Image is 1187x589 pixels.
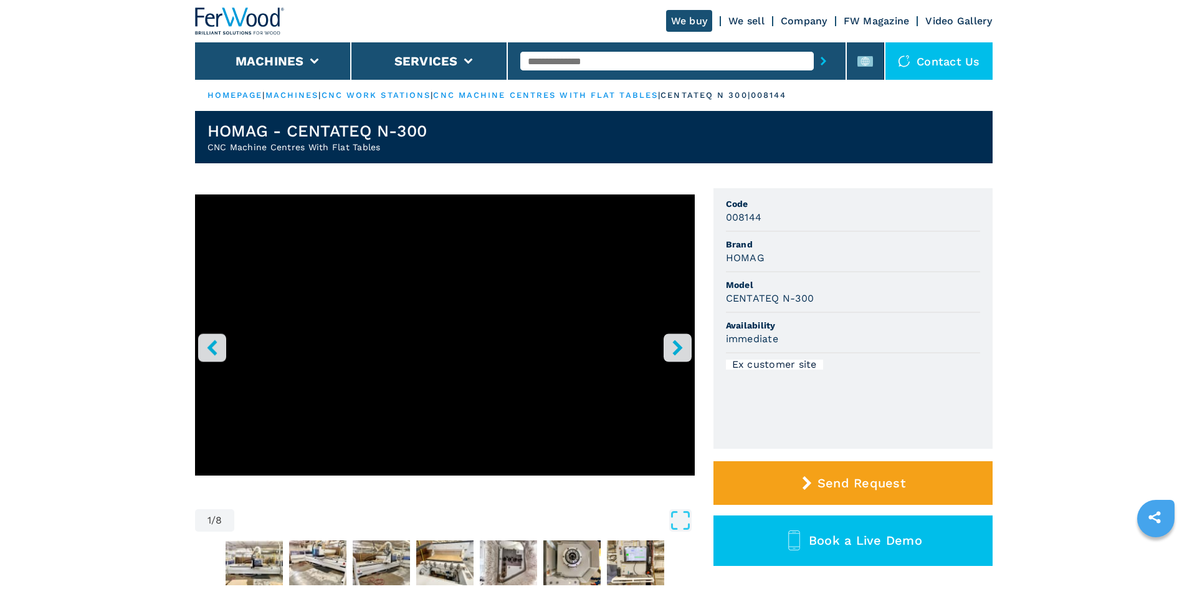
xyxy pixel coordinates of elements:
[416,540,474,585] img: b85d5ee42e3dcac360db725101435537
[666,10,713,32] a: We buy
[726,332,778,346] h3: immediate
[195,7,285,35] img: Ferwood
[751,90,787,101] p: 008144
[195,194,695,476] iframe: Centro di lavoro con piano NESTING in azione - HOMAG CENTATEQ N-300 - Ferwoodgroup - 008144
[543,540,601,585] img: 11cfeea55e8eb928310189c400d8d8ed
[726,360,823,370] div: Ex customer site
[195,538,695,588] nav: Thumbnail Navigation
[414,538,476,588] button: Go to Slide 5
[236,54,304,69] button: Machines
[541,538,603,588] button: Go to Slide 7
[198,333,226,362] button: left-button
[814,47,833,75] button: submit-button
[207,121,427,141] h1: HOMAG - CENTATEQ N-300
[726,210,762,224] h3: 008144
[216,515,222,525] span: 8
[658,90,660,100] span: |
[480,540,537,585] img: 6f25e3570a3a5d06d72c43d7c93fbd72
[394,54,458,69] button: Services
[433,90,658,100] a: cnc machine centres with flat tables
[226,540,283,585] img: cb0e524455d59074b34febebdad72d2f
[726,198,980,210] span: Code
[660,90,751,101] p: centateq n 300 |
[726,251,765,265] h3: HOMAG
[728,15,765,27] a: We sell
[350,538,412,588] button: Go to Slide 4
[781,15,827,27] a: Company
[844,15,910,27] a: FW Magazine
[713,461,993,505] button: Send Request
[207,90,263,100] a: HOMEPAGE
[431,90,433,100] span: |
[207,141,427,153] h2: CNC Machine Centres With Flat Tables
[211,515,216,525] span: /
[265,90,319,100] a: machines
[726,279,980,291] span: Model
[1139,502,1170,533] a: sharethis
[1134,533,1178,580] iframe: Chat
[664,333,692,362] button: right-button
[604,538,667,588] button: Go to Slide 8
[287,538,349,588] button: Go to Slide 3
[195,194,695,497] div: Go to Slide 1
[607,540,664,585] img: 9d46d717a48492ee5d10de08ce12245a
[289,540,346,585] img: d9eecbb2223374b3b686a27c2293ce03
[726,238,980,251] span: Brand
[322,90,431,100] a: cnc work stations
[237,509,691,532] button: Open Fullscreen
[726,319,980,332] span: Availability
[818,476,905,491] span: Send Request
[223,538,285,588] button: Go to Slide 2
[477,538,540,588] button: Go to Slide 6
[262,90,265,100] span: |
[809,533,922,548] span: Book a Live Demo
[885,42,993,80] div: Contact us
[726,291,814,305] h3: CENTATEQ N-300
[207,515,211,525] span: 1
[925,15,992,27] a: Video Gallery
[318,90,321,100] span: |
[898,55,910,67] img: Contact us
[353,540,410,585] img: e132c897ba226c7e876aa5f56caa5770
[713,515,993,566] button: Book a Live Demo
